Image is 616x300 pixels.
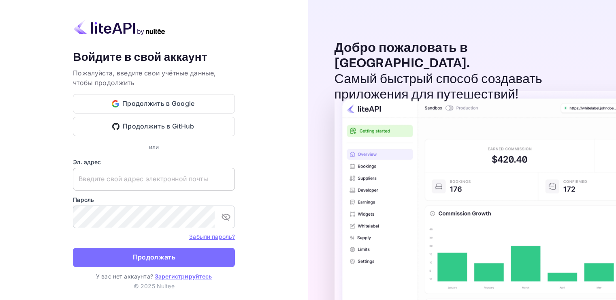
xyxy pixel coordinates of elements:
ya-tr-span: Эл. адрес [73,159,101,165]
ya-tr-span: Пожалуйста, введите свои учётные данные, чтобы продолжить [73,69,216,87]
img: liteapi [73,19,166,35]
ya-tr-span: Продолжить в GitHub [123,121,194,132]
input: Введите свой адрес электронной почты [73,168,235,191]
a: Забыли пароль? [189,232,235,240]
ya-tr-span: © 2025 Nuitee [134,283,175,289]
button: Продолжить в GitHub [73,117,235,136]
button: переключить видимость пароля [218,209,234,225]
ya-tr-span: Продолжить в Google [122,98,195,109]
ya-tr-span: Войдите в свой аккаунт [73,50,207,65]
ya-tr-span: Забыли пароль? [189,233,235,240]
ya-tr-span: или [149,144,159,150]
a: Зарегистрируйтесь [155,273,212,280]
button: Продолжить в Google [73,94,235,114]
ya-tr-span: У вас нет аккаунта? [96,273,153,280]
button: Продолжать [73,248,235,267]
ya-tr-span: Продолжать [133,252,175,263]
ya-tr-span: Пароль [73,196,94,203]
ya-tr-span: Добро пожаловать в [GEOGRAPHIC_DATA]. [335,40,470,72]
ya-tr-span: Самый быстрый способ создавать приложения для путешествий! [335,71,542,103]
